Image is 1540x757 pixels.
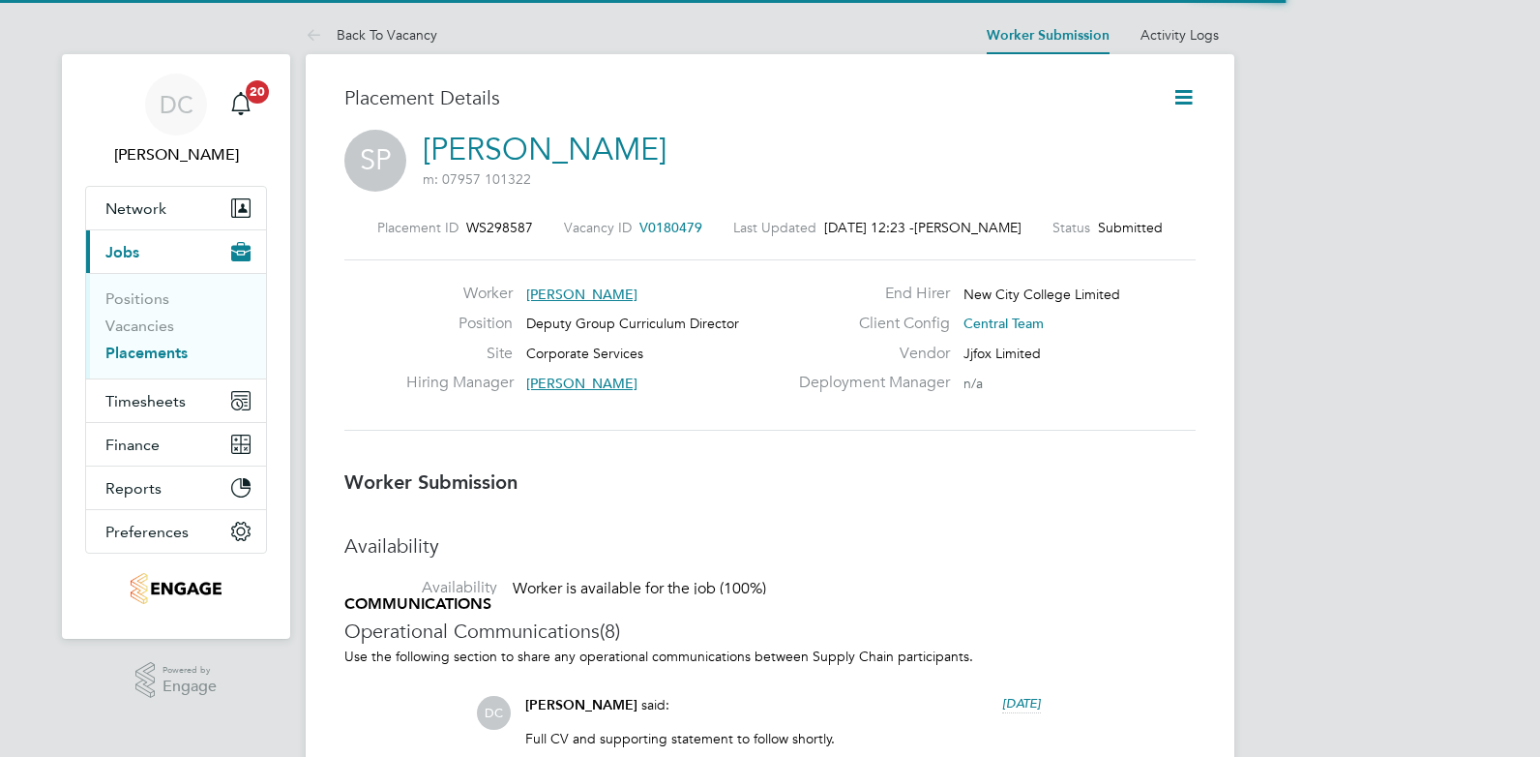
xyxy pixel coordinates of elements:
[787,344,950,364] label: Vendor
[406,314,513,334] label: Position
[564,219,632,236] label: Vacancy ID
[105,289,169,308] a: Positions
[963,286,1120,303] span: New City College Limited
[466,219,533,236] span: WS298587
[525,697,637,713] span: [PERSON_NAME]
[105,479,162,498] span: Reports
[963,345,1041,362] span: Jjfox Limited
[86,379,266,422] button: Timesheets
[787,314,950,334] label: Client Config
[344,648,1196,665] p: Use the following section to share any operational communications between Supply Chain participants.
[86,187,266,229] button: Network
[344,619,1196,644] h3: Operational Communications
[85,573,267,604] a: Go to home page
[733,219,816,236] label: Last Updated
[406,284,513,304] label: Worker
[163,679,217,695] span: Engage
[105,199,166,218] span: Network
[406,373,513,393] label: Hiring Manager
[105,317,174,335] a: Vacancies
[423,131,666,168] a: [PERSON_NAME]
[513,580,766,599] span: Worker is available for the job (100%)
[86,273,266,378] div: Jobs
[105,243,139,261] span: Jobs
[62,54,290,639] nav: Main navigation
[344,130,406,192] span: SP
[344,470,518,494] b: Worker Submission
[477,696,511,730] span: DC
[787,373,950,393] label: Deployment Manager
[344,578,497,598] label: Availability
[526,375,637,392] span: [PERSON_NAME]
[1098,219,1163,236] span: Submitted
[525,730,1041,747] p: Full CV and supporting statement to follow shortly.
[105,523,189,541] span: Preferences
[1002,695,1041,712] span: [DATE]
[526,315,739,332] span: Deputy Group Curriculum Director
[163,662,217,679] span: Powered by
[306,26,437,44] a: Back To Vacancy
[787,284,950,304] label: End Hirer
[85,143,267,167] span: Dan Clarke
[526,286,637,303] span: [PERSON_NAME]
[914,219,1022,236] span: [PERSON_NAME]
[160,92,193,117] span: DC
[105,344,188,362] a: Placements
[1052,219,1090,236] label: Status
[641,696,669,713] span: said:
[85,74,267,167] a: DC[PERSON_NAME]
[86,230,266,273] button: Jobs
[526,345,643,362] span: Corporate Services
[423,170,531,188] span: m: 07957 101322
[222,74,260,136] a: 20
[86,423,266,466] button: Finance
[1140,26,1219,44] a: Activity Logs
[105,392,186,410] span: Timesheets
[105,436,160,454] span: Finance
[135,662,218,699] a: Powered byEngage
[963,315,1044,332] span: Central Team
[406,344,513,364] label: Site
[86,467,266,509] button: Reports
[86,510,266,553] button: Preferences
[344,594,1196,615] h5: COMMUNICATIONS
[963,375,983,392] span: n/a
[246,80,269,104] span: 20
[600,619,620,644] span: (8)
[377,219,459,236] label: Placement ID
[824,219,914,236] span: [DATE] 12:23 -
[639,219,702,236] span: V0180479
[987,27,1110,44] a: Worker Submission
[344,533,1196,559] h3: Availability
[344,85,1142,110] h3: Placement Details
[131,573,221,604] img: jjfox-logo-retina.png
